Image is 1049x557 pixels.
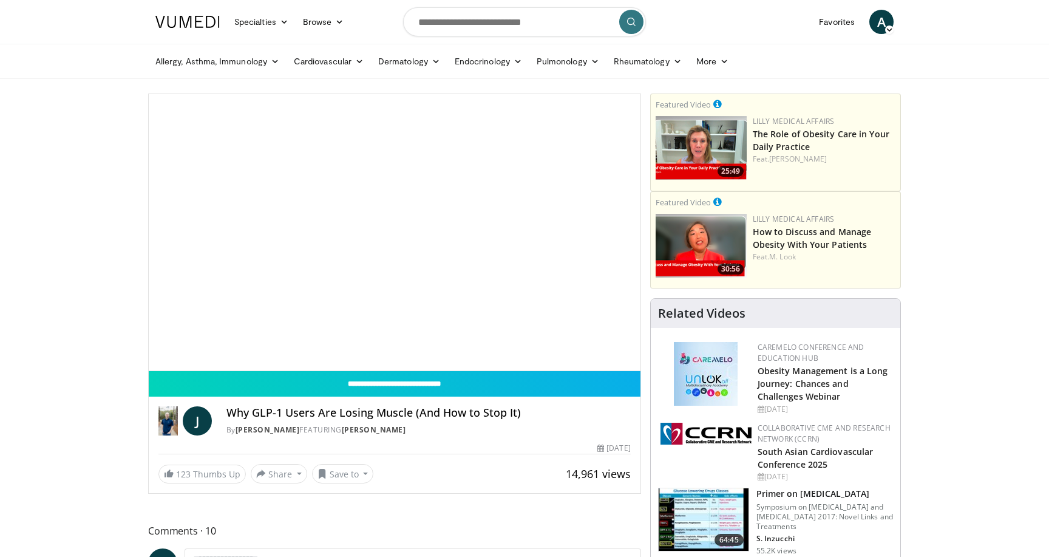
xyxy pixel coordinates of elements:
div: By FEATURING [226,425,631,436]
a: M. Look [769,251,796,262]
div: [DATE] [758,404,891,415]
img: e1208b6b-349f-4914-9dd7-f97803bdbf1d.png.150x105_q85_crop-smart_upscale.png [656,116,747,180]
a: Pulmonology [529,49,606,73]
img: 022d2313-3eaa-4549-99ac-ae6801cd1fdc.150x105_q85_crop-smart_upscale.jpg [659,488,749,552]
a: Favorites [812,10,862,34]
a: Collaborative CME and Research Network (CCRN) [758,423,891,444]
small: Featured Video [656,197,711,208]
a: Lilly Medical Affairs [753,116,835,126]
input: Search topics, interventions [403,7,646,36]
a: Specialties [227,10,296,34]
img: 45df64a9-a6de-482c-8a90-ada250f7980c.png.150x105_q85_autocrop_double_scale_upscale_version-0.2.jpg [674,342,738,406]
video-js: Video Player [149,94,640,371]
span: 25:49 [718,166,744,177]
div: Feat. [753,251,895,262]
span: 14,961 views [566,466,631,481]
img: Dr. Jordan Rennicke [158,406,178,436]
a: Browse [296,10,351,34]
p: S. Inzucchi [756,534,893,544]
a: Cardiovascular [287,49,371,73]
button: Share [251,464,307,484]
a: [PERSON_NAME] [236,425,300,435]
h3: Primer on [MEDICAL_DATA] [756,488,893,500]
a: 25:49 [656,116,747,180]
a: [PERSON_NAME] [342,425,406,435]
a: Obesity Management is a Long Journey: Chances and Challenges Webinar [758,365,888,402]
a: Lilly Medical Affairs [753,214,835,224]
a: 123 Thumbs Up [158,465,246,484]
a: J [183,406,212,436]
h4: Related Videos [658,306,745,321]
img: a04ee3ba-8487-4636-b0fb-5e8d268f3737.png.150x105_q85_autocrop_double_scale_upscale_version-0.2.png [660,423,752,445]
a: 64:45 Primer on [MEDICAL_DATA] Symposium on [MEDICAL_DATA] and [MEDICAL_DATA] 2017: Novel Links a... [658,488,893,556]
small: Featured Video [656,99,711,110]
p: 55.2K views [756,546,796,556]
button: Save to [312,464,374,484]
a: The Role of Obesity Care in Your Daily Practice [753,128,889,152]
img: c98a6a29-1ea0-4bd5-8cf5-4d1e188984a7.png.150x105_q85_crop-smart_upscale.png [656,214,747,278]
div: Feat. [753,154,895,165]
div: [DATE] [758,471,891,482]
a: CaReMeLO Conference and Education Hub [758,342,864,363]
a: More [689,49,736,73]
span: 30:56 [718,264,744,275]
a: Allergy, Asthma, Immunology [148,49,287,73]
a: How to Discuss and Manage Obesity With Your Patients [753,226,872,250]
a: [PERSON_NAME] [769,154,827,164]
p: Symposium on [MEDICAL_DATA] and [MEDICAL_DATA] 2017: Novel Links and Treatments [756,502,893,531]
a: South Asian Cardiovascular Conference 2025 [758,446,874,470]
img: VuMedi Logo [155,16,220,28]
span: 123 [176,468,191,480]
span: Comments 10 [148,523,641,539]
a: A [869,10,894,34]
a: 30:56 [656,214,747,278]
a: Endocrinology [447,49,529,73]
div: [DATE] [597,443,630,454]
h4: Why GLP-1 Users Are Losing Muscle (And How to Stop It) [226,406,631,420]
span: 64:45 [715,534,744,546]
a: Dermatology [371,49,447,73]
a: Rheumatology [606,49,689,73]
